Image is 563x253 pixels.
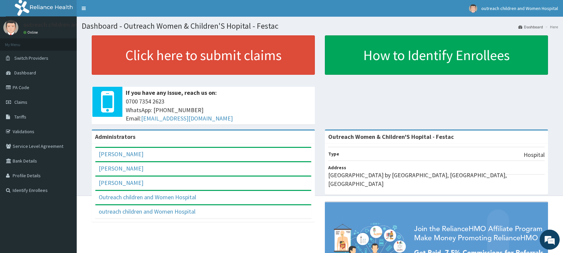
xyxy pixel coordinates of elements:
[141,114,233,122] a: [EMAIL_ADDRESS][DOMAIN_NAME]
[328,133,454,141] strong: Outreach Women & Children'S Hopital - Festac
[99,165,143,172] a: [PERSON_NAME]
[99,208,195,215] a: outreach children and Women Hospital
[99,150,143,158] a: [PERSON_NAME]
[328,151,339,157] b: Type
[469,4,477,13] img: User Image
[14,99,27,105] span: Claims
[14,70,36,76] span: Dashboard
[524,151,545,159] p: Hospital
[3,20,18,35] img: User Image
[99,193,196,201] a: Outreach children and Women Hospital
[14,114,26,120] span: Tariffs
[23,22,125,28] p: outreach children and Women Hospital
[95,133,135,141] b: Administrators
[23,30,39,35] a: Online
[544,24,558,30] li: Here
[126,97,312,123] span: 0700 7354 2623 WhatsApp: [PHONE_NUMBER] Email:
[99,179,143,187] a: [PERSON_NAME]
[481,5,558,11] span: outreach children and Women Hospital
[126,89,217,96] b: If you have any issue, reach us on:
[328,165,346,171] b: Address
[14,55,48,61] span: Switch Providers
[92,35,315,75] a: Click here to submit claims
[82,22,558,30] h1: Dashboard - Outreach Women & Children'S Hopital - Festac
[325,35,548,75] a: How to Identify Enrollees
[328,171,545,188] p: [GEOGRAPHIC_DATA] by [GEOGRAPHIC_DATA], [GEOGRAPHIC_DATA], [GEOGRAPHIC_DATA]
[518,24,543,30] a: Dashboard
